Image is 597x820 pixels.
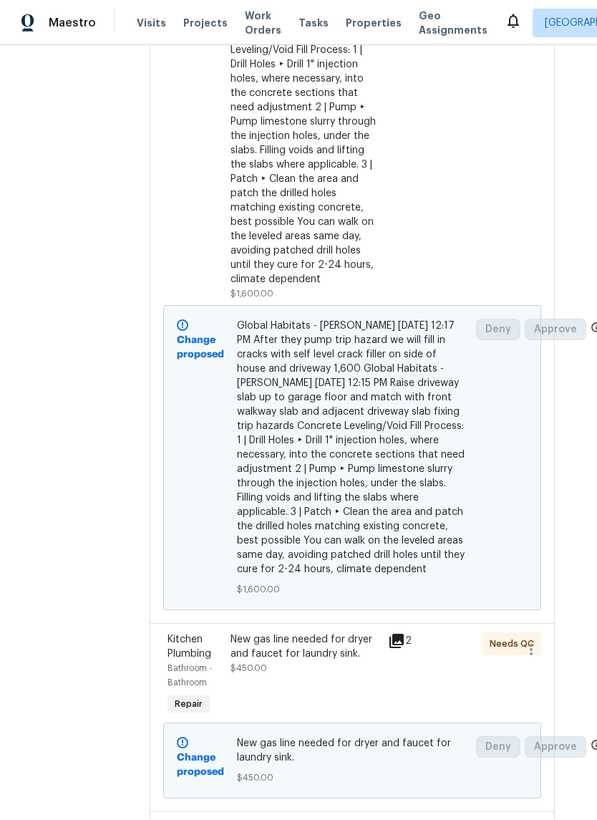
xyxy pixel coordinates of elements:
[177,335,224,360] b: Change proposed
[476,736,520,758] button: Deny
[169,697,208,711] span: Repair
[137,16,166,30] span: Visits
[168,635,211,659] span: Kitchen Plumbing
[298,18,329,28] span: Tasks
[346,16,402,30] span: Properties
[230,289,273,298] span: $1,600.00
[419,9,487,37] span: Geo Assignments
[237,736,468,765] span: New gas line needed for dryer and faucet for laundry sink.
[388,632,411,650] div: 2
[245,9,281,37] span: Work Orders
[237,319,468,577] span: Global Habitats - [PERSON_NAME] [DATE] 12:17 PM After they pump trip hazard we will fill in crack...
[476,319,520,340] button: Deny
[168,664,213,687] span: Bathroom - Bathroom
[49,16,96,30] span: Maestro
[183,16,228,30] span: Projects
[177,753,224,777] b: Change proposed
[525,736,586,758] button: Approve
[237,771,468,785] span: $450.00
[237,582,468,597] span: $1,600.00
[525,319,586,340] button: Approve
[230,664,267,672] span: $450.00
[230,632,379,661] div: New gas line needed for dryer and faucet for laundry sink.
[490,637,540,651] span: Needs QC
